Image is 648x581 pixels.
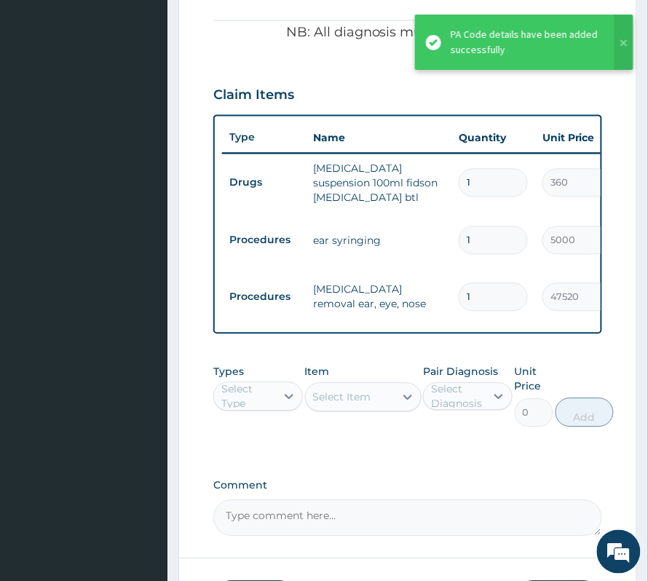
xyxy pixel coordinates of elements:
[451,27,601,58] div: PA Code details have been added successfully
[306,226,451,256] td: ear syringing
[431,382,484,411] div: Select Diagnosis
[306,275,451,319] td: [MEDICAL_DATA] removal ear, eye, nose
[451,124,535,153] th: Quantity
[305,365,330,379] label: Item
[222,227,306,254] td: Procedures
[213,24,602,43] p: NB: All diagnosis must be linked to a claim item
[556,398,614,427] button: Add
[306,154,451,213] td: [MEDICAL_DATA] suspension 100ml fidson [MEDICAL_DATA] btl
[515,365,553,394] label: Unit Price
[213,88,294,104] h3: Claim Items
[27,73,59,109] img: d_794563401_company_1708531726252_794563401
[239,7,274,42] div: Minimize live chat window
[423,365,498,379] label: Pair Diagnosis
[222,170,306,197] td: Drugs
[7,398,277,448] textarea: Type your message and hit 'Enter'
[222,284,306,311] td: Procedures
[306,124,451,153] th: Name
[76,82,245,100] div: Chat with us now
[222,125,306,151] th: Type
[221,382,274,411] div: Select Type
[84,183,201,331] span: We're online!
[535,124,619,153] th: Unit Price
[213,366,244,379] label: Types
[213,480,602,492] label: Comment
